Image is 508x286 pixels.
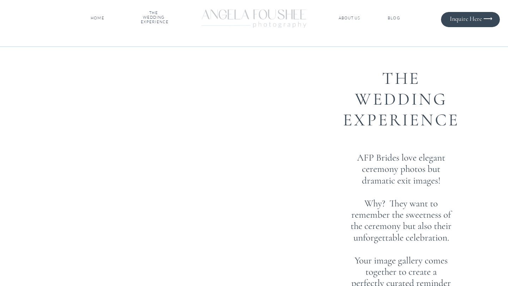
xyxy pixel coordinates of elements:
[89,16,106,21] a: HOME
[141,11,167,26] a: THE WEDDINGEXPERIENCE
[381,16,407,21] a: BLOG
[444,15,492,22] a: Inquire Here ⟶
[339,68,463,141] h1: THE WEDDING EXPERIENCE
[338,16,361,21] a: ABOUT US
[141,11,167,26] nav: THE WEDDING EXPERIENCE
